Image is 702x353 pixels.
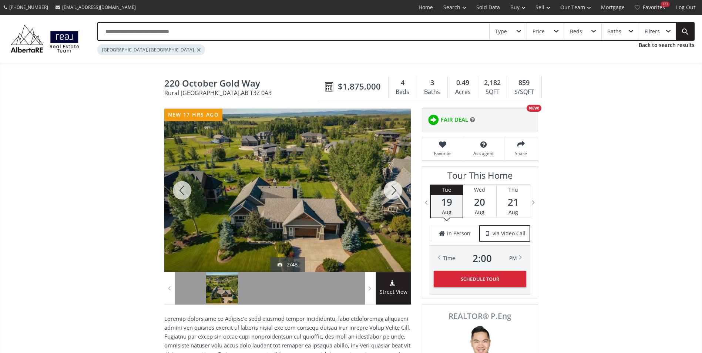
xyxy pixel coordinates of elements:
[639,41,695,49] a: Back to search results
[442,209,451,216] span: Aug
[661,1,670,7] div: 173
[426,150,459,157] span: Favorite
[434,271,526,287] button: Schedule Tour
[508,150,534,157] span: Share
[443,253,517,263] div: Time PM
[451,87,474,98] div: Acres
[164,109,411,272] div: 220 October Gold Way Rural Rocky View County, AB T3Z 0A3 - Photo 2 of 48
[511,87,537,98] div: $/SQFT
[164,109,223,121] div: new 17 hrs ago
[164,78,321,90] span: 220 October Gold Way
[475,209,484,216] span: Aug
[493,230,525,237] span: via Video Call
[463,197,496,207] span: 20
[484,78,501,88] span: 2,182
[495,29,507,34] div: Type
[392,87,413,98] div: Beds
[431,185,463,195] div: Tue
[392,78,413,88] div: 4
[497,197,530,207] span: 21
[431,197,463,207] span: 19
[430,312,530,320] span: REALTOR® P.Eng
[9,4,48,10] span: [PHONE_NUMBER]
[164,90,321,96] span: Rural [GEOGRAPHIC_DATA] , AB T3Z 0A3
[426,112,441,127] img: rating icon
[482,87,503,98] div: SQFT
[430,170,530,184] h3: Tour This Home
[473,253,492,263] span: 2 : 00
[463,185,496,195] div: Wed
[511,78,537,88] div: 859
[467,150,500,157] span: Ask agent
[52,0,140,14] a: [EMAIL_ADDRESS][DOMAIN_NAME]
[441,116,468,124] span: FAIR DEAL
[570,29,582,34] div: Beds
[278,261,298,268] div: 2/48
[607,29,621,34] div: Baths
[97,44,205,55] div: [GEOGRAPHIC_DATA], [GEOGRAPHIC_DATA]
[508,209,518,216] span: Aug
[62,4,136,10] span: [EMAIL_ADDRESS][DOMAIN_NAME]
[338,81,381,92] span: $1,875,000
[447,230,470,237] span: in Person
[376,288,411,296] span: Street View
[533,29,545,34] div: Price
[497,185,530,195] div: Thu
[421,78,444,88] div: 3
[421,87,444,98] div: Baths
[451,78,474,88] div: 0.49
[527,105,541,112] div: NEW!
[645,29,660,34] div: Filters
[7,23,83,54] img: Logo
